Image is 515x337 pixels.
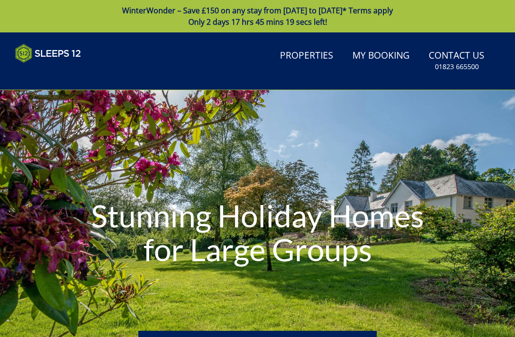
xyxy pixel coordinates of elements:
[10,69,111,77] iframe: Customer reviews powered by Trustpilot
[425,45,488,76] a: Contact Us01823 665500
[77,180,438,286] h1: Stunning Holiday Homes for Large Groups
[276,45,337,67] a: Properties
[435,62,479,71] small: 01823 665500
[15,44,81,63] img: Sleeps 12
[188,17,327,27] span: Only 2 days 17 hrs 45 mins 19 secs left!
[349,45,413,67] a: My Booking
